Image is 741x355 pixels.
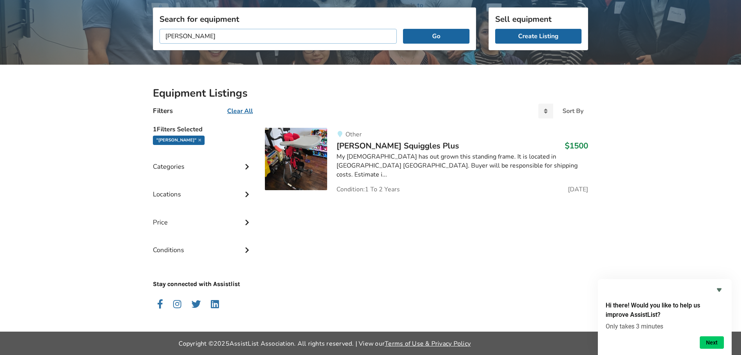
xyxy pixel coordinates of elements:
h4: Filters [153,106,173,115]
a: pediatric equipment-leckey squiggles plusOther[PERSON_NAME] Squiggles Plus$1500My [DEMOGRAPHIC_DA... [265,128,588,193]
u: Clear All [227,107,253,115]
p: Stay connected with Assistlist [153,258,252,289]
button: Next question [700,336,724,349]
div: My [DEMOGRAPHIC_DATA] has out grown this standing frame. It is located in [GEOGRAPHIC_DATA] [GEOG... [336,152,588,179]
div: Price [153,203,252,230]
h5: 1 Filters Selected [153,122,252,136]
h2: Equipment Listings [153,87,588,100]
span: [PERSON_NAME] Squiggles Plus [336,140,459,151]
h3: Search for equipment [159,14,469,24]
h3: Sell equipment [495,14,582,24]
h2: Hi there! Would you like to help us improve AssistList? [606,301,724,320]
div: Hi there! Would you like to help us improve AssistList? [606,285,724,349]
p: Only takes 3 minutes [606,323,724,330]
div: Conditions [153,230,252,258]
button: Hide survey [715,285,724,295]
a: Terms of Use & Privacy Policy [385,339,471,348]
div: Sort By [562,108,583,114]
button: Go [403,29,469,44]
div: Categories [153,147,252,175]
span: [DATE] [568,186,588,193]
input: I am looking for... [159,29,397,44]
div: "[PERSON_NAME]" [153,136,205,145]
img: pediatric equipment-leckey squiggles plus [265,128,327,190]
div: Locations [153,175,252,202]
a: Create Listing [495,29,582,44]
span: Other [345,130,362,139]
h3: $1500 [565,141,588,151]
span: Condition: 1 To 2 Years [336,186,400,193]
